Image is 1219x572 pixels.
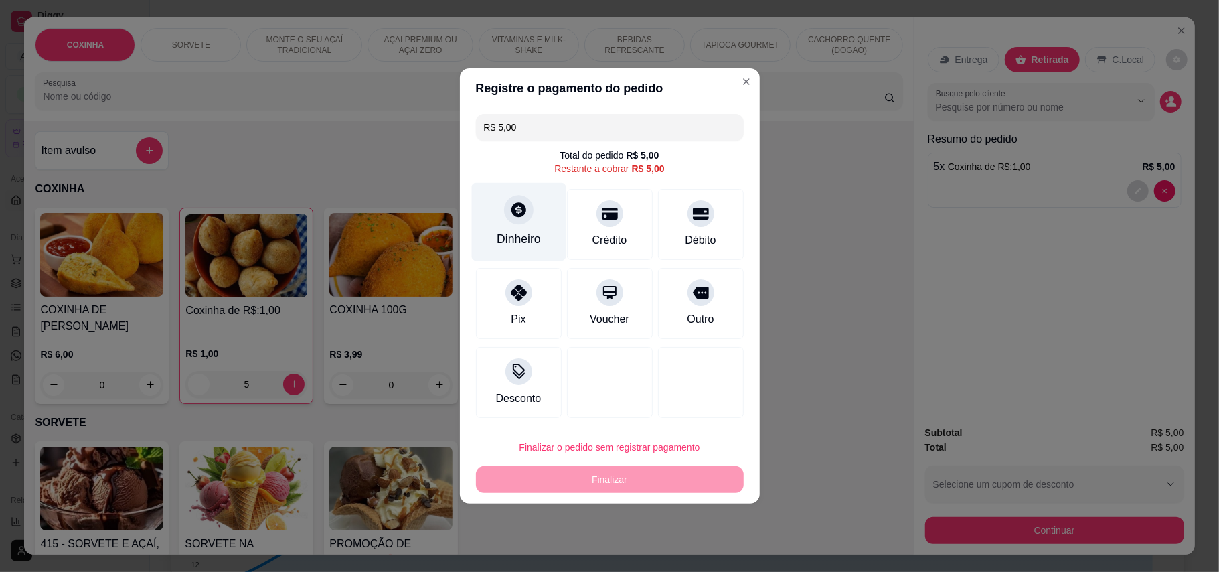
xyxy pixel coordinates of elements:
[560,149,659,162] div: Total do pedido
[736,71,757,92] button: Close
[590,311,629,328] div: Voucher
[496,390,542,407] div: Desconto
[476,434,744,461] button: Finalizar o pedido sem registrar pagamento
[484,114,736,141] input: Ex.: hambúrguer de cordeiro
[632,162,665,175] div: R$ 5,00
[511,311,525,328] div: Pix
[626,149,659,162] div: R$ 5,00
[497,230,541,248] div: Dinheiro
[687,311,714,328] div: Outro
[685,232,716,248] div: Débito
[460,68,760,109] header: Registre o pagamento do pedido
[592,232,627,248] div: Crédito
[554,162,664,175] div: Restante a cobrar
